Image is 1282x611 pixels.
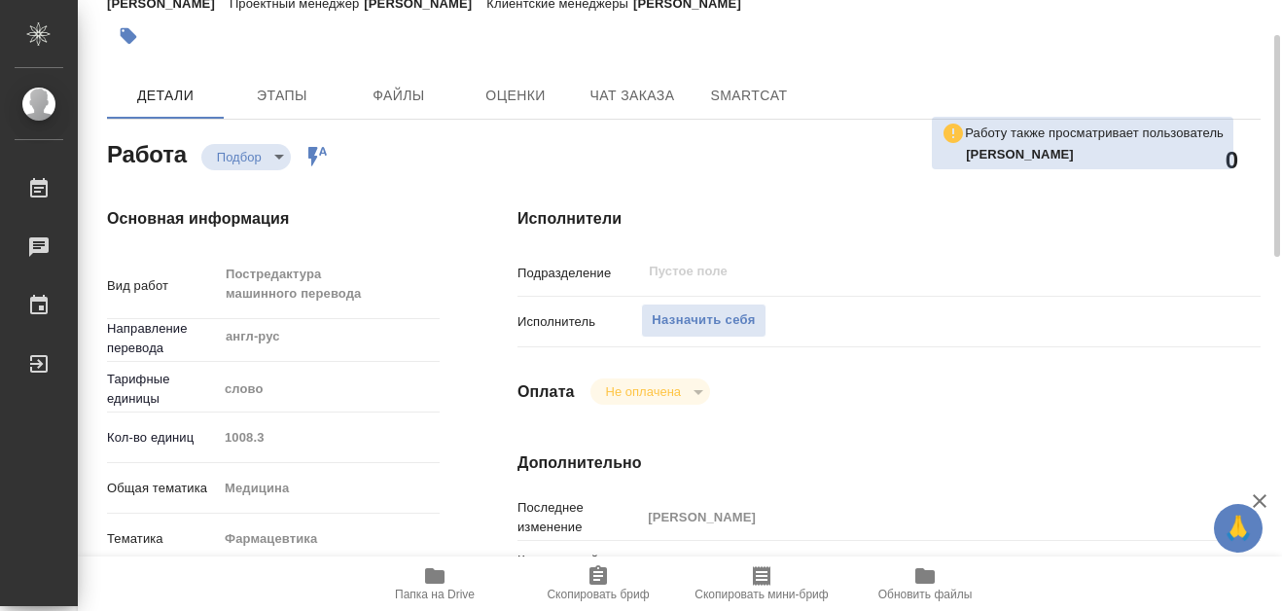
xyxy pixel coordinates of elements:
[641,552,1198,585] textarea: тотал до разверстки 1442
[218,423,440,451] input: Пустое поле
[641,304,766,338] button: Назначить себя
[517,498,641,537] p: Последнее изменение
[218,522,440,556] div: Фармацевтика
[107,15,150,57] button: Добавить тэг
[107,135,187,170] h2: Работа
[590,378,710,405] div: Подбор
[652,309,755,332] span: Назначить себя
[395,588,475,601] span: Папка на Drive
[517,451,1261,475] h4: Дополнительно
[517,264,641,283] p: Подразделение
[680,557,843,611] button: Скопировать мини-бриф
[469,84,562,108] span: Оценки
[201,144,291,170] div: Подбор
[647,260,1153,283] input: Пустое поле
[1214,504,1263,553] button: 🙏
[641,503,1198,531] input: Пустое поле
[517,207,1261,231] h4: Исполнители
[966,145,1224,164] p: Горшкова Валентина
[600,383,687,400] button: Не оплачена
[878,588,973,601] span: Обновить файлы
[218,472,440,505] div: Медицина
[107,370,218,409] p: Тарифные единицы
[547,588,649,601] span: Скопировать бриф
[517,312,641,332] p: Исполнитель
[353,557,516,611] button: Папка на Drive
[586,84,679,108] span: Чат заказа
[965,124,1224,143] p: Работу также просматривает пользователь
[516,557,680,611] button: Скопировать бриф
[107,319,218,358] p: Направление перевода
[694,588,828,601] span: Скопировать мини-бриф
[218,373,440,406] div: слово
[107,479,218,498] p: Общая тематика
[517,551,641,590] p: Комментарий к работе
[107,276,218,296] p: Вид работ
[702,84,796,108] span: SmartCat
[1222,508,1255,549] span: 🙏
[235,84,329,108] span: Этапы
[107,428,218,448] p: Кол-во единиц
[211,149,267,165] button: Подбор
[107,529,218,549] p: Тематика
[517,380,575,404] h4: Оплата
[107,207,440,231] h4: Основная информация
[352,84,445,108] span: Файлы
[843,557,1007,611] button: Обновить файлы
[119,84,212,108] span: Детали
[966,147,1074,162] b: [PERSON_NAME]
